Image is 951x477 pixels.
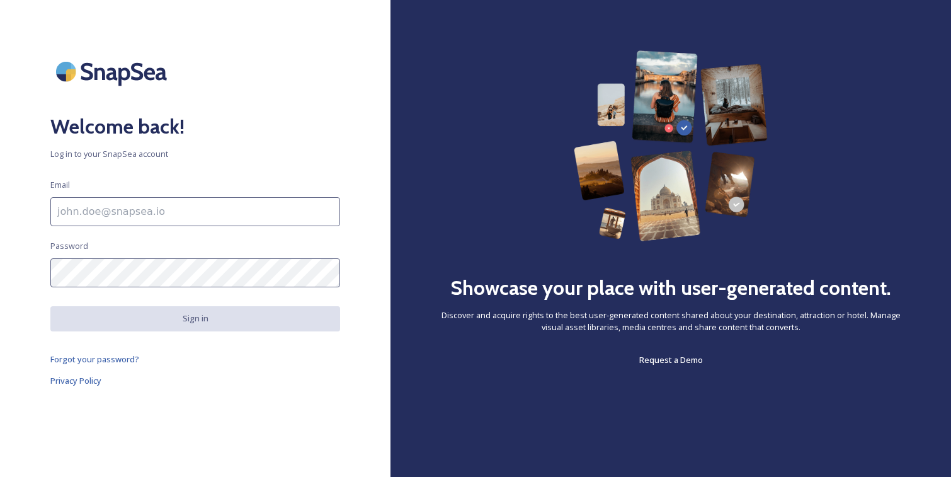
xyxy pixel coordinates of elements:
h2: Welcome back! [50,112,340,142]
a: Privacy Policy [50,373,340,388]
a: Forgot your password? [50,352,340,367]
button: Sign in [50,306,340,331]
img: SnapSea Logo [50,50,176,93]
a: Request a Demo [639,352,703,367]
span: Password [50,240,88,252]
span: Request a Demo [639,354,703,365]
h2: Showcase your place with user-generated content. [450,273,891,303]
span: Email [50,179,70,191]
span: Discover and acquire rights to the best user-generated content shared about your destination, att... [441,309,901,333]
span: Forgot your password? [50,353,139,365]
img: 63b42ca75bacad526042e722_Group%20154-p-800.png [574,50,768,241]
span: Log in to your SnapSea account [50,148,340,160]
input: john.doe@snapsea.io [50,197,340,226]
span: Privacy Policy [50,375,101,386]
